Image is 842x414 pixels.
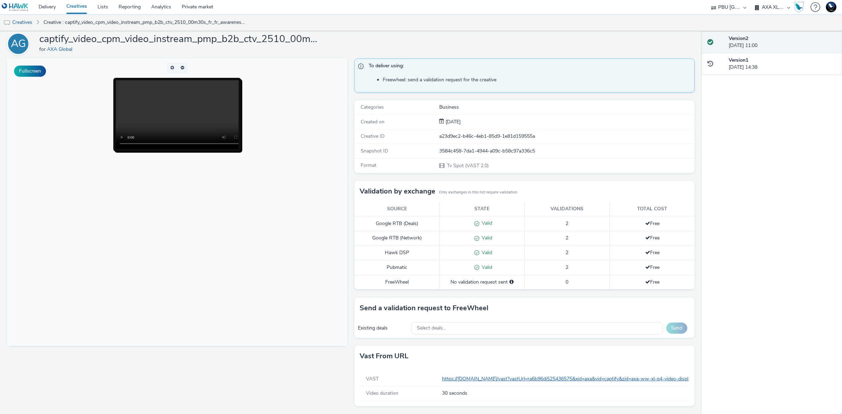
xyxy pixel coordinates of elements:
small: Only exchanges in this list require validation [439,190,517,195]
h1: captify_video_cpm_video_instream_pmp_b2b_ctv_2510_00m30s_fr_fr_awareness_video-cyber-cyber_ron_ph... [39,33,320,46]
span: Creative ID [361,133,385,140]
span: Free [645,264,660,271]
span: Valid [479,235,492,241]
button: Send [666,323,687,334]
th: Validations [524,202,610,216]
div: 3584c458-7da1-4944-a09c-b58c97a336c5 [439,148,694,155]
th: State [440,202,525,216]
span: VAST [366,375,379,382]
span: Free [645,279,660,285]
span: for [39,46,47,53]
li: Freewheel: send a validation request for the creative [383,76,691,83]
span: Created on [361,118,385,125]
span: Free [645,220,660,227]
a: AG [7,40,32,47]
span: Tv Spot (VAST 2.0) [446,162,489,169]
th: Total cost [610,202,695,216]
div: Existing deals [358,325,408,332]
span: Valid [479,220,492,226]
a: Creative : captify_video_cpm_video_instream_pmp_b2b_ctv_2510_00m30s_fr_fr_awareness_video-cyber-c... [40,14,250,31]
span: 2 [566,264,568,271]
span: [DATE] [444,118,461,125]
td: Hawk DSP [354,246,440,260]
span: 2 [566,235,568,241]
th: Source [354,202,440,216]
span: Free [645,249,660,256]
img: Hawk Academy [794,1,804,13]
span: Free [645,235,660,241]
span: 2 [566,249,568,256]
img: Support Hawk [826,2,836,12]
span: Valid [479,264,492,271]
button: Fullscreen [14,66,46,77]
div: Please select a deal below and click on Send to send a validation request to FreeWheel. [509,279,514,286]
h3: Validation by exchange [360,186,435,197]
a: AXA Global [47,46,75,53]
span: Categories [361,104,384,110]
div: a23d9ec2-b46c-4eb1-85d9-1e81d159555a [439,133,694,140]
div: No validation request sent [443,279,521,286]
h3: Send a validation request to FreeWheel [360,303,488,313]
span: 0 [566,279,568,285]
div: [DATE] 11:00 [729,35,836,49]
td: FreeWheel [354,275,440,289]
td: Google RTB (Deals) [354,216,440,231]
span: Snapshot ID [361,148,388,154]
strong: Version 2 [729,35,748,42]
div: [DATE] 14:38 [729,57,836,71]
a: Hawk Academy [794,1,807,13]
h3: Vast from URL [360,351,408,361]
div: AG [11,34,26,54]
span: Select deals... [417,325,446,331]
td: Pubmatic [354,260,440,275]
span: 30 seconds [442,390,687,397]
img: tv [4,19,11,26]
div: Business [439,104,694,111]
span: Valid [479,249,492,256]
img: undefined Logo [2,3,29,12]
strong: Version 1 [729,57,748,63]
div: Creation 02 October 2025, 14:38 [444,118,461,125]
span: 2 [566,220,568,227]
span: Video duration [366,390,398,396]
td: Google RTB (Network) [354,231,440,246]
span: To deliver using: [369,62,687,72]
span: Format [361,162,376,169]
